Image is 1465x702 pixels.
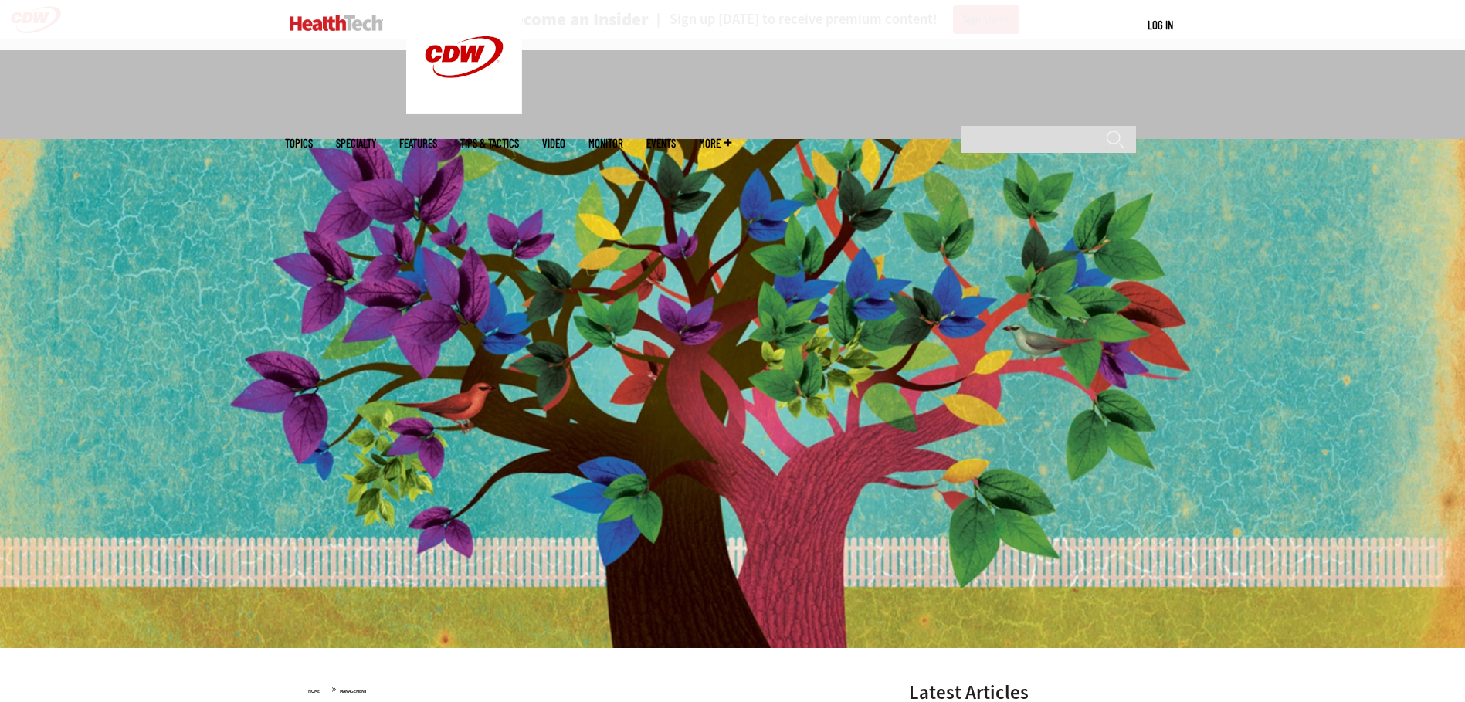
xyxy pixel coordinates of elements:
a: Management [340,688,367,694]
span: Specialty [336,137,376,149]
a: Tips & Tactics [460,137,519,149]
h3: Latest Articles [909,683,1141,702]
a: Events [646,137,676,149]
a: Home [308,688,320,694]
a: Features [399,137,437,149]
img: Home [290,15,383,31]
a: CDW [406,102,522,118]
span: Topics [285,137,313,149]
div: » [308,683,869,695]
a: Log in [1148,18,1173,32]
a: Video [542,137,565,149]
span: More [699,137,731,149]
a: MonITor [588,137,623,149]
div: User menu [1148,17,1173,33]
